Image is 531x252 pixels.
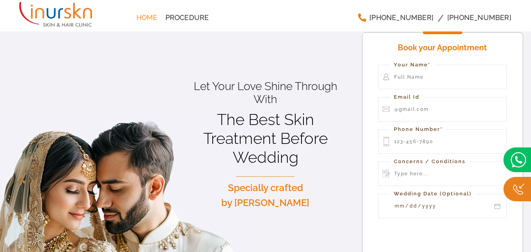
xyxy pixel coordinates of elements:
[378,162,507,186] input: Type here...
[183,180,348,211] p: Specially crafted by [PERSON_NAME]
[443,10,515,26] a: [PHONE_NUMBER]
[183,80,348,106] p: Let Your Love Shine Through With
[447,14,511,21] span: [PHONE_NUMBER]
[183,110,348,167] h1: The Best Skin Treatment Before Wedding
[136,14,158,21] span: Home
[390,190,476,198] label: Wedding Date (Optional)
[503,177,531,202] img: Callc.png
[378,97,507,121] input: @gmail.com
[354,10,437,26] a: [PHONE_NUMBER]
[132,10,162,26] a: Home
[390,61,434,69] label: Your Name*
[369,14,434,21] span: [PHONE_NUMBER]
[390,158,469,166] label: Concerns / Conditions
[378,40,507,57] h4: Book your Appointment
[378,65,507,89] input: Full Name
[165,14,209,21] span: Procedure
[503,147,531,172] img: bridal.png
[390,125,446,134] label: Phone Number*
[162,10,213,26] a: Procedure
[378,129,507,154] input: 123-456-7890
[390,93,423,101] label: Email Id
